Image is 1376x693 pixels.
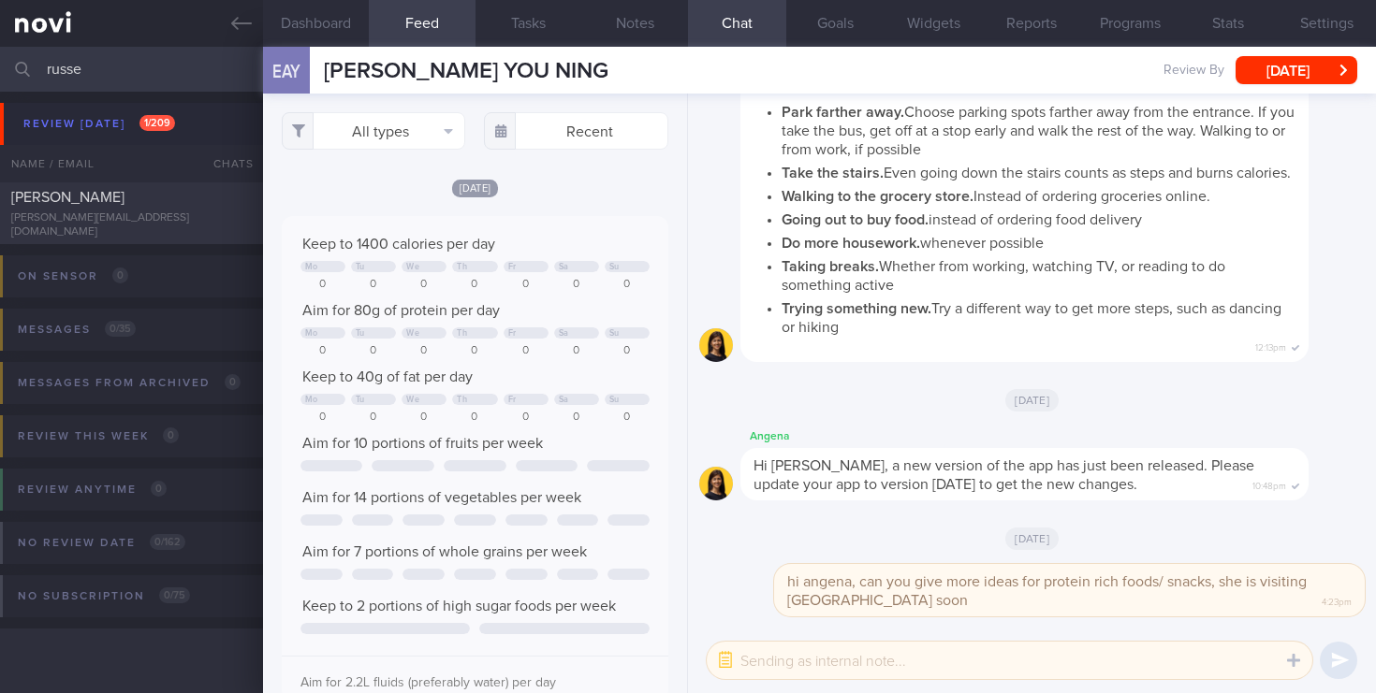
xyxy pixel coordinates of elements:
div: Th [457,328,467,339]
span: 0 / 162 [150,534,185,550]
span: Keep to 2 portions of high sugar foods per week [302,599,616,614]
strong: Trying something new. [782,301,931,316]
span: 0 / 35 [105,321,136,337]
span: Keep to 40g of fat per day [302,369,473,384]
span: Aim for 80g of protein per day [302,303,500,318]
div: 0 [554,344,599,358]
li: Choose parking spots farther away from the entrance. If you take the bus, get off at a stop early... [782,98,1295,159]
div: Messages from Archived [13,370,245,396]
div: Th [457,395,467,405]
span: [DATE] [452,180,499,197]
strong: Park farther away. [782,105,904,120]
strong: Going out to buy food. [782,212,929,227]
span: Hi [PERSON_NAME], a new version of the app has just been released. Please update your app to vers... [754,458,1254,492]
span: Review By [1164,63,1224,79]
div: Su [609,262,620,272]
div: We [406,395,419,405]
span: Aim for 10 portions of fruits per week [302,436,543,451]
li: Whether from working, watching TV, or reading to do something active [782,253,1295,295]
div: Review anytime [13,477,171,502]
span: Keep to 1400 calories per day [302,237,495,252]
div: 0 [402,344,446,358]
div: Review this week [13,424,183,449]
div: Mo [305,262,318,272]
div: Mo [305,328,318,339]
span: 0 [151,481,167,497]
span: Aim for 7 portions of whole grains per week [302,544,587,559]
div: 0 [452,344,497,358]
div: 0 [452,278,497,292]
div: No review date [13,530,190,556]
strong: Walking to the grocery store. [782,189,973,204]
div: 0 [504,344,549,358]
div: Angena [740,426,1365,448]
div: On sensor [13,264,133,289]
div: 0 [554,278,599,292]
strong: Taking breaks. [782,259,879,274]
div: Tu [356,328,365,339]
li: whenever possible [782,229,1295,253]
div: We [406,328,419,339]
span: 0 / 75 [159,587,190,603]
div: 0 [351,344,396,358]
div: 0 [351,278,396,292]
div: 0 [300,411,345,425]
span: 1 / 209 [139,115,175,131]
div: Review [DATE] [19,111,180,137]
div: Tu [356,395,365,405]
span: 0 [112,267,128,283]
li: Try a different way to get more steps, such as dancing or hiking [782,295,1295,337]
span: 12:13pm [1255,337,1286,354]
div: Su [609,395,620,405]
div: 0 [605,411,650,425]
button: [DATE] [1236,56,1357,84]
div: 0 [351,411,396,425]
div: Fr [508,395,517,405]
div: [PERSON_NAME][EMAIL_ADDRESS][DOMAIN_NAME] [11,211,252,239]
span: 10:48pm [1252,475,1286,493]
div: 0 [504,411,549,425]
span: 0 [163,427,179,443]
span: 4:23pm [1322,591,1352,609]
span: Aim for 2.2L fluids (preferably water) per day [300,676,556,689]
span: [PERSON_NAME] YOU NING [324,60,608,82]
div: 0 [402,411,446,425]
span: [DATE] [1005,389,1059,411]
div: Sa [559,262,569,272]
div: Th [457,262,467,272]
div: 0 [452,411,497,425]
div: No subscription [13,584,195,609]
div: We [406,262,419,272]
span: [PERSON_NAME] [11,190,124,205]
div: 0 [402,278,446,292]
div: Chats [188,145,263,182]
div: Su [609,328,620,339]
li: instead of ordering food delivery [782,206,1295,229]
span: [DATE] [1005,527,1059,550]
div: Fr [508,262,517,272]
span: 0 [225,374,241,390]
div: 0 [504,278,549,292]
div: 0 [300,278,345,292]
div: 0 [300,344,345,358]
li: Even going down the stairs counts as steps and burns calories. [782,159,1295,182]
div: Sa [559,395,569,405]
strong: Do more housework. [782,236,920,251]
div: 0 [605,278,650,292]
div: Sa [559,328,569,339]
span: hi angena, can you give more ideas for protein rich foods/ snacks, she is visiting [GEOGRAPHIC_DA... [787,574,1307,608]
div: EAY [258,36,315,108]
div: Messages [13,317,140,342]
strong: Take the stairs. [782,166,884,180]
li: Instead of ordering groceries online. [782,182,1295,206]
div: Fr [508,328,517,339]
div: Tu [356,262,365,272]
span: Aim for 14 portions of vegetables per week [302,490,581,505]
button: All types [282,112,466,150]
div: 0 [605,344,650,358]
div: 0 [554,411,599,425]
div: Mo [305,395,318,405]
